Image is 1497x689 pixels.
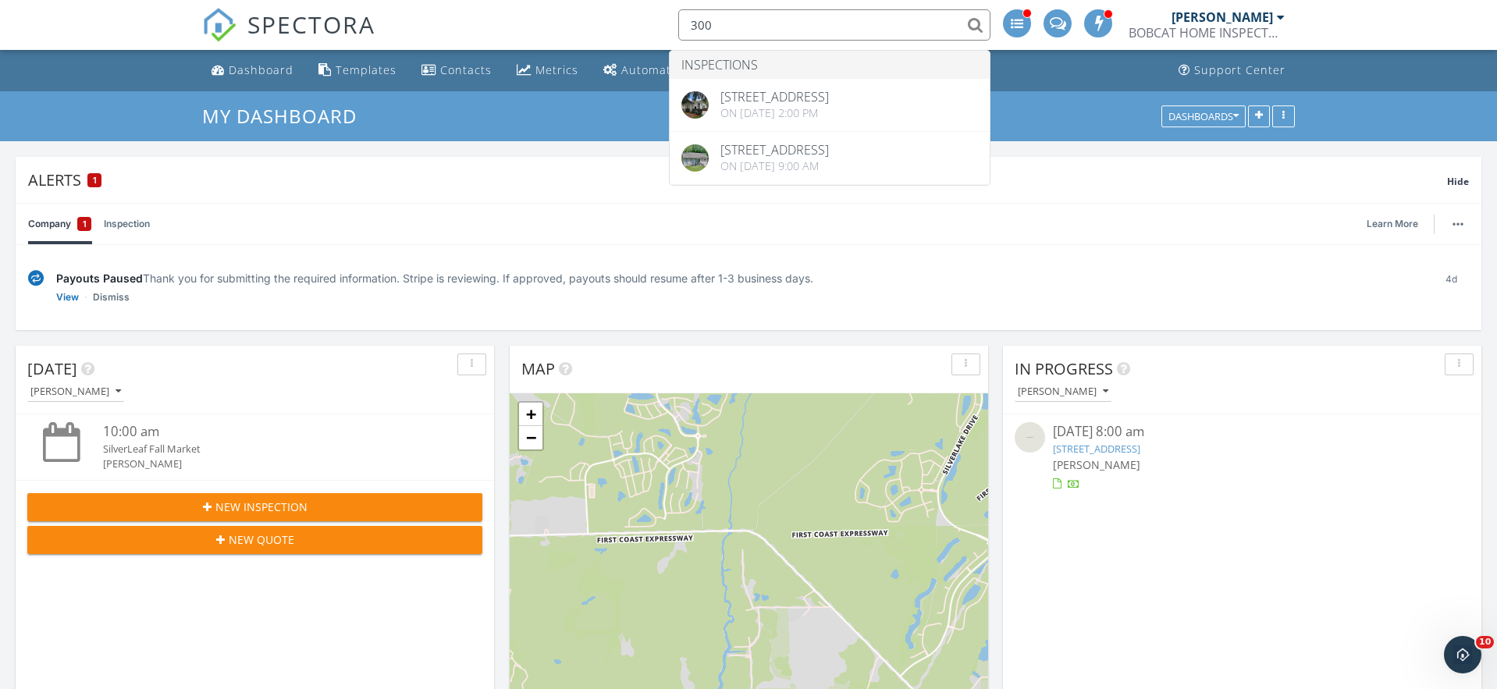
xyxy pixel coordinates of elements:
a: Templates [312,56,403,85]
div: [PERSON_NAME] [1018,386,1108,397]
a: Support Center [1172,56,1292,85]
button: [PERSON_NAME] [1015,382,1111,403]
a: [STREET_ADDRESS] [1053,442,1140,456]
span: Hide [1447,175,1469,188]
a: Zoom in [519,403,542,426]
a: SPECTORA [202,21,375,54]
img: streetview [1015,422,1045,453]
div: On [DATE] 9:00 am [720,160,829,172]
div: Support Center [1194,62,1285,77]
div: [STREET_ADDRESS] [720,144,829,156]
button: New Inspection [27,493,482,521]
img: The Best Home Inspection Software - Spectora [202,8,236,42]
a: Zoom out [519,426,542,449]
a: Contacts [415,56,498,85]
a: Inspection [104,204,150,244]
div: Dashboard [229,62,293,77]
div: 10:00 am [103,422,444,442]
button: New Quote [27,526,482,554]
img: under-review-2fe708636b114a7f4b8d.svg [28,270,44,286]
div: [PERSON_NAME] [30,386,121,397]
li: Inspections [670,51,990,79]
img: 9453777%2Fcover_photos%2FeSWZ6WntV3YW7QpLiRMg%2Foriginal.jpeg [681,91,709,119]
span: [PERSON_NAME] [1053,457,1140,472]
a: Learn More [1367,216,1428,232]
span: In Progress [1015,358,1113,379]
div: [STREET_ADDRESS] [720,91,829,103]
div: On [DATE] 2:00 pm [720,107,829,119]
span: [DATE] [27,358,77,379]
div: Thank you for submitting the required information. Stripe is reviewing. If approved, payouts shou... [56,270,1421,286]
img: 8649211%2Fcover_photos%2FwIFEVWjeEpj5RDIGUzt3%2Foriginal.jpeg [681,144,709,172]
div: [PERSON_NAME] [1172,9,1273,25]
span: SPECTORA [247,8,375,41]
div: Alerts [28,169,1447,190]
div: Templates [336,62,396,77]
div: [PERSON_NAME] [103,456,444,471]
span: New Inspection [215,499,308,515]
span: Map [521,358,555,379]
a: View [56,289,79,305]
a: Dashboard [205,56,300,85]
div: 4d [1434,270,1469,305]
a: Metrics [510,56,585,85]
div: SilverLeaf Fall Market [103,442,444,456]
div: Dashboards [1168,111,1239,122]
a: [DATE] 8:00 am [STREET_ADDRESS] [PERSON_NAME] [1015,422,1470,492]
button: [PERSON_NAME] [27,382,124,403]
a: [STREET_ADDRESS] On [DATE] 9:00 am [670,132,990,184]
div: BOBCAT HOME INSPECTOR [1129,25,1285,41]
div: [DATE] 8:00 am [1053,422,1432,442]
span: Payouts Paused [56,272,143,285]
div: Metrics [535,62,578,77]
button: Dashboards [1161,105,1246,127]
span: 1 [93,175,97,186]
a: My Dashboard [202,103,370,129]
span: New Quote [229,531,294,548]
a: Automations (Advanced) [597,56,702,85]
iframe: Intercom live chat [1444,636,1481,673]
input: Search everything... [678,9,990,41]
span: 1 [83,216,87,232]
img: ellipsis-632cfdd7c38ec3a7d453.svg [1453,222,1463,226]
span: 10 [1476,636,1494,648]
div: Contacts [440,62,492,77]
a: Company [28,204,91,244]
a: [STREET_ADDRESS] On [DATE] 2:00 pm [670,79,990,131]
a: Dismiss [93,289,130,305]
div: Automations [621,62,695,77]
